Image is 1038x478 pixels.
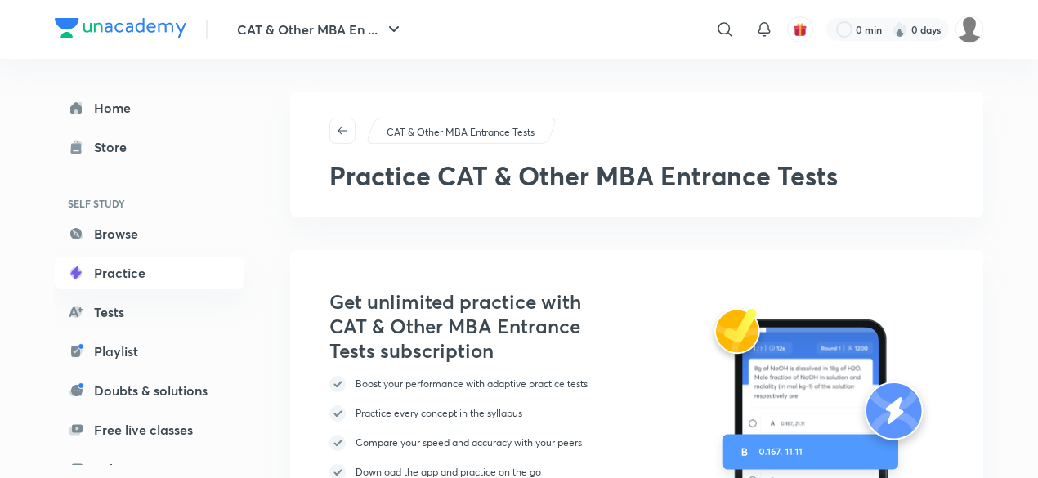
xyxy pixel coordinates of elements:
a: Free live classes [55,413,244,446]
button: avatar [787,16,813,42]
img: Shivangi Umredkar [955,16,983,43]
button: CAT & Other MBA En ... [227,13,414,46]
a: Store [55,131,244,163]
p: Practice every concept in the syllabus [356,406,522,421]
a: Home [55,92,244,124]
a: CAT & Other MBA Entrance Tests [384,125,538,140]
img: pick [329,405,346,422]
img: pick [329,435,346,451]
div: Store [94,137,136,157]
a: Doubts & solutions [55,374,244,407]
img: streak [892,21,908,38]
h3: Get unlimited practice with CAT & Other MBA Entrance Tests subscription [329,289,604,363]
a: Practice [55,257,244,289]
a: Browse [55,217,244,250]
h2: Practice CAT & Other MBA Entrance Tests [329,160,944,191]
h6: SELF STUDY [55,190,244,217]
img: Company Logo [55,18,186,38]
a: Playlist [55,335,244,368]
a: Company Logo [55,18,186,42]
img: avatar [793,22,808,37]
p: Compare your speed and accuracy with your peers [356,436,582,450]
a: Tests [55,296,244,328]
p: CAT & Other MBA Entrance Tests [387,125,535,140]
p: Boost your performance with adaptive practice tests [356,377,588,391]
img: pick [329,376,346,392]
